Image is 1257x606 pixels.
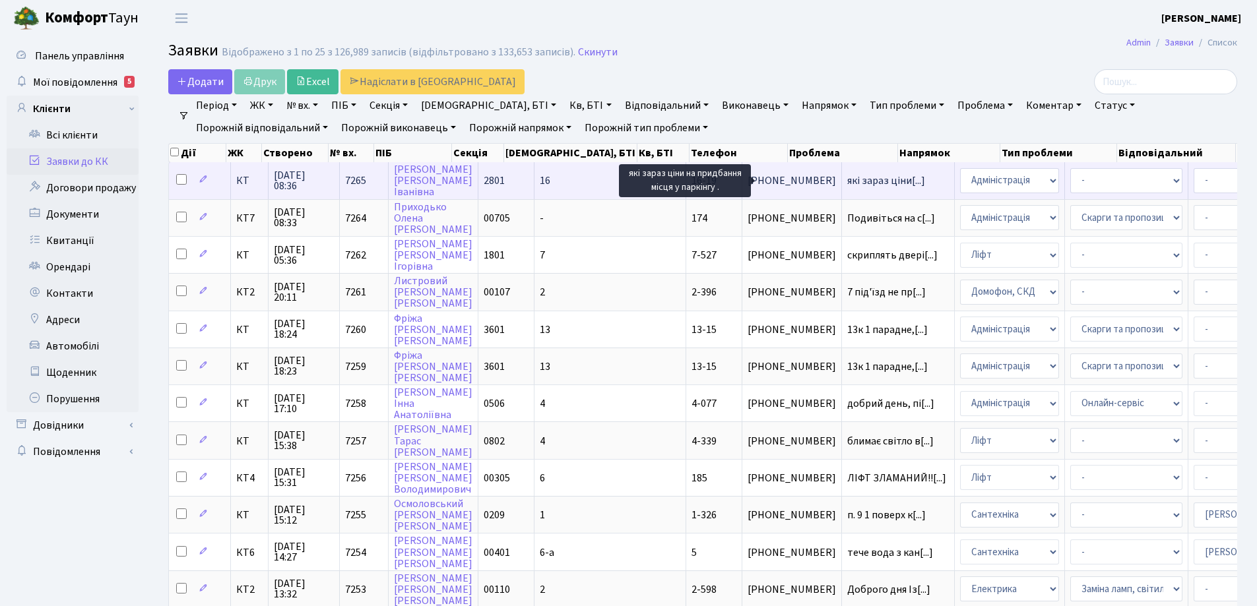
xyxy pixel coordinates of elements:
[345,322,366,337] span: 7260
[540,545,554,560] span: 6-а
[274,430,334,451] span: [DATE] 15:38
[484,248,505,262] span: 1801
[7,254,139,280] a: Орендарі
[717,94,794,117] a: Виконавець
[236,436,263,446] span: КТ
[484,508,505,522] span: 0209
[540,582,545,597] span: 2
[329,144,375,162] th: № вх.
[345,434,366,448] span: 7257
[847,582,930,597] span: Доброго дня Із[...]
[222,46,575,59] div: Відображено з 1 по 25 з 126,989 записів (відфільтровано з 133,653 записів).
[1000,144,1117,162] th: Тип проблеми
[692,359,717,374] span: 13-15
[245,94,278,117] a: ЖК
[690,144,788,162] th: Телефон
[540,285,545,299] span: 2
[45,7,139,30] span: Таун
[692,322,717,337] span: 13-15
[345,545,366,560] span: 7254
[394,423,472,460] a: [PERSON_NAME]Тарас[PERSON_NAME]
[169,144,226,162] th: Дії
[394,385,472,422] a: [PERSON_NAME]ІннаАнатоліївна
[1094,69,1237,94] input: Пошук...
[484,173,505,188] span: 2801
[540,322,550,337] span: 13
[274,207,334,228] span: [DATE] 08:33
[1194,36,1237,50] li: Список
[484,322,505,337] span: 3601
[540,173,550,188] span: 16
[7,69,139,96] a: Мої повідомлення5
[274,318,334,340] span: [DATE] 18:24
[540,434,545,448] span: 4
[394,348,472,385] a: Фріжа[PERSON_NAME][PERSON_NAME]
[1107,29,1257,57] nav: breadcrumb
[692,471,707,485] span: 185
[692,285,717,299] span: 2-396
[236,398,263,409] span: КТ
[692,248,717,262] span: 7-527
[796,94,862,117] a: Напрямок
[847,173,925,188] span: які зараз ціни[...]
[45,7,108,28] b: Комфорт
[416,94,562,117] a: [DEMOGRAPHIC_DATA], БТІ
[165,7,198,29] button: Переключити навігацію
[847,508,926,522] span: п. 9 1 поверх к[...]
[274,467,334,488] span: [DATE] 15:31
[236,324,263,335] span: КТ
[13,5,40,32] img: logo.png
[236,584,263,595] span: КТ2
[692,508,717,522] span: 1-326
[540,471,545,485] span: 6
[1089,94,1140,117] a: Статус
[748,473,836,483] span: [PHONE_NUMBER]
[274,541,334,562] span: [DATE] 14:27
[540,396,545,411] span: 4
[7,386,139,412] a: Порушення
[274,170,334,191] span: [DATE] 08:36
[748,547,836,558] span: [PHONE_NUMBER]
[504,144,637,162] th: [DEMOGRAPHIC_DATA], БТІ
[7,201,139,227] a: Документи
[345,471,366,485] span: 7256
[345,508,366,522] span: 7255
[748,510,836,520] span: [PHONE_NUMBER]
[345,285,366,299] span: 7261
[540,248,545,262] span: 7
[484,434,505,448] span: 0802
[7,175,139,201] a: Договори продажу
[540,359,550,374] span: 13
[236,213,263,224] span: КТ7
[394,497,472,533] a: Осмоловський[PERSON_NAME][PERSON_NAME]
[847,434,934,448] span: блимає світло в[...]
[394,311,472,348] a: Фріжа[PERSON_NAME][PERSON_NAME]
[484,396,505,411] span: 0506
[484,582,510,597] span: 00110
[484,545,510,560] span: 00401
[864,94,950,117] a: Тип проблеми
[345,396,366,411] span: 7258
[274,504,334,526] span: [DATE] 15:12
[236,287,263,297] span: КТ2
[394,534,472,571] a: [PERSON_NAME][PERSON_NAME][PERSON_NAME]
[847,471,946,485] span: ЛІФТ ЗЛАМАНИЙ!![...]
[191,117,333,139] a: Порожній відповідальний
[326,94,362,117] a: ПІБ
[637,144,690,162] th: Кв, БТІ
[336,117,461,139] a: Порожній виконавець
[692,434,717,448] span: 4-339
[394,237,472,274] a: [PERSON_NAME][PERSON_NAME]Ігорівна
[464,117,577,139] a: Порожній напрямок
[394,274,472,311] a: Листровий[PERSON_NAME][PERSON_NAME]
[788,144,898,162] th: Проблема
[579,117,713,139] a: Порожній тип проблеми
[345,173,366,188] span: 7265
[7,227,139,254] a: Квитанції
[484,471,510,485] span: 00305
[748,213,836,224] span: [PHONE_NUMBER]
[7,359,139,386] a: Щоденник
[748,398,836,409] span: [PHONE_NUMBER]
[274,282,334,303] span: [DATE] 20:11
[748,324,836,335] span: [PHONE_NUMBER]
